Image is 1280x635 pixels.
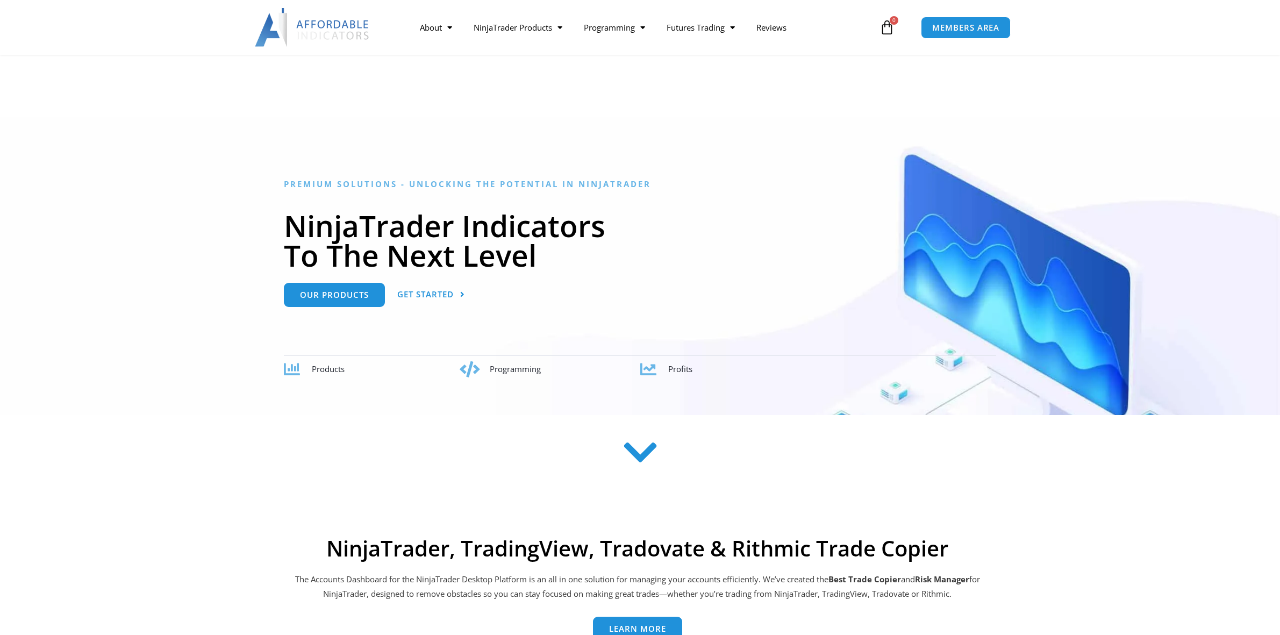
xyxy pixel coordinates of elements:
p: The Accounts Dashboard for the NinjaTrader Desktop Platform is an all in one solution for managin... [294,572,982,602]
a: Futures Trading [656,15,746,40]
a: Our Products [284,283,385,307]
a: 0 [863,12,911,43]
span: Programming [490,363,541,374]
span: Products [312,363,345,374]
nav: Menu [409,15,877,40]
h1: NinjaTrader Indicators To The Next Level [284,211,996,270]
a: NinjaTrader Products [463,15,573,40]
span: Profits [668,363,692,374]
span: Learn more [609,625,666,633]
h2: NinjaTrader, TradingView, Tradovate & Rithmic Trade Copier [294,536,982,561]
span: Get Started [397,290,454,298]
strong: Risk Manager [915,574,969,584]
b: Best Trade Copier [828,574,901,584]
span: Our Products [300,291,369,299]
a: Reviews [746,15,797,40]
a: About [409,15,463,40]
a: MEMBERS AREA [921,17,1011,39]
a: Get Started [397,283,465,307]
span: 0 [890,16,898,25]
h6: Premium Solutions - Unlocking the Potential in NinjaTrader [284,179,996,189]
a: Programming [573,15,656,40]
img: LogoAI | Affordable Indicators – NinjaTrader [255,8,370,47]
span: MEMBERS AREA [932,24,999,32]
